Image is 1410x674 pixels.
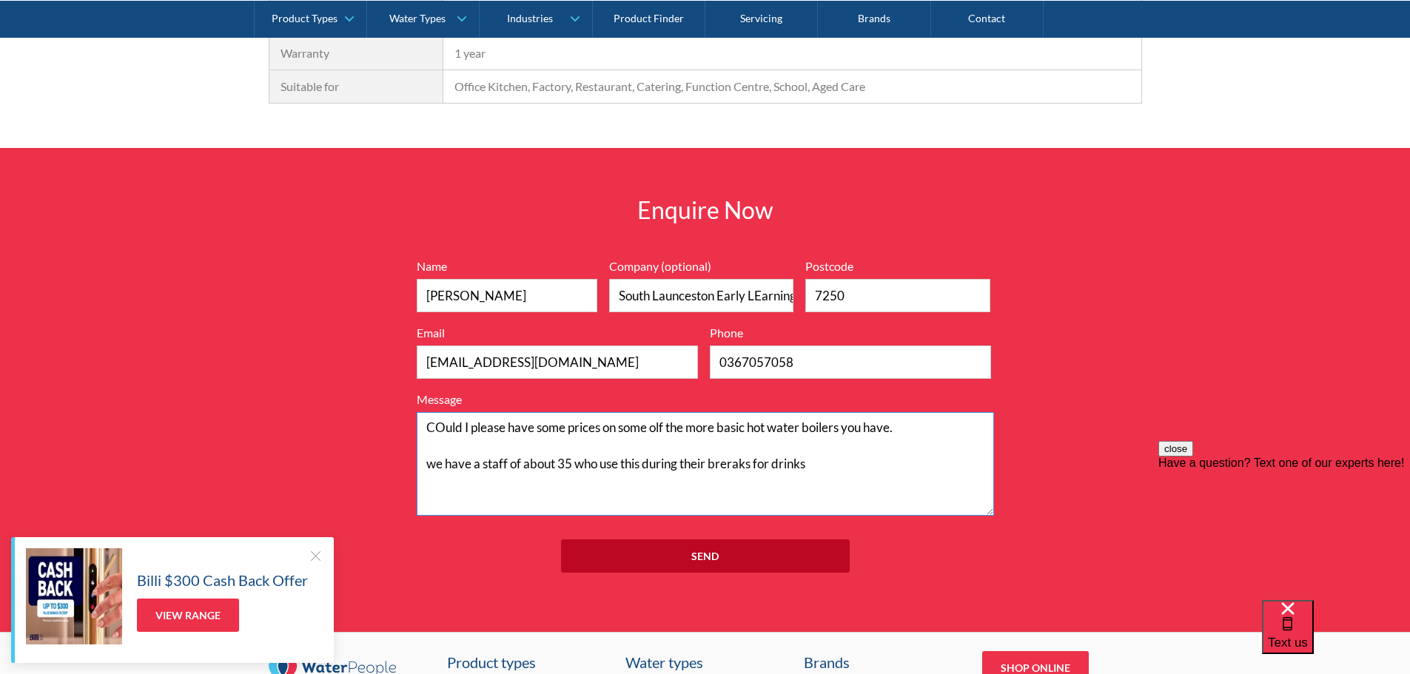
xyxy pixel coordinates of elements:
label: Company (optional) [609,257,794,275]
div: Office Kitchen, Factory, Restaurant, Catering, Function Centre, School, Aged Care [454,78,1129,95]
h2: Enquire Now [491,192,920,228]
div: Industries [507,12,553,24]
div: Suitable for [281,78,432,95]
img: Billi $300 Cash Back Offer [26,548,122,644]
label: Email [417,324,698,342]
input: Send [561,539,850,573]
iframe: podium webchat widget prompt [1158,441,1410,619]
label: Phone [710,324,991,342]
iframe: podium webchat widget bubble [1262,600,1410,674]
a: View Range [137,599,239,632]
div: Water Types [389,12,446,24]
form: Full Width Form [409,257,1001,587]
label: Message [417,391,994,408]
h5: Billi $300 Cash Back Offer [137,569,308,591]
a: Water types [625,651,785,673]
div: Warranty [281,44,432,62]
div: Brands [804,651,964,673]
label: Postcode [805,257,990,275]
div: 1 year [454,44,1129,62]
label: Name [417,257,597,275]
div: Product Types [272,12,338,24]
a: Product types [447,651,607,673]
